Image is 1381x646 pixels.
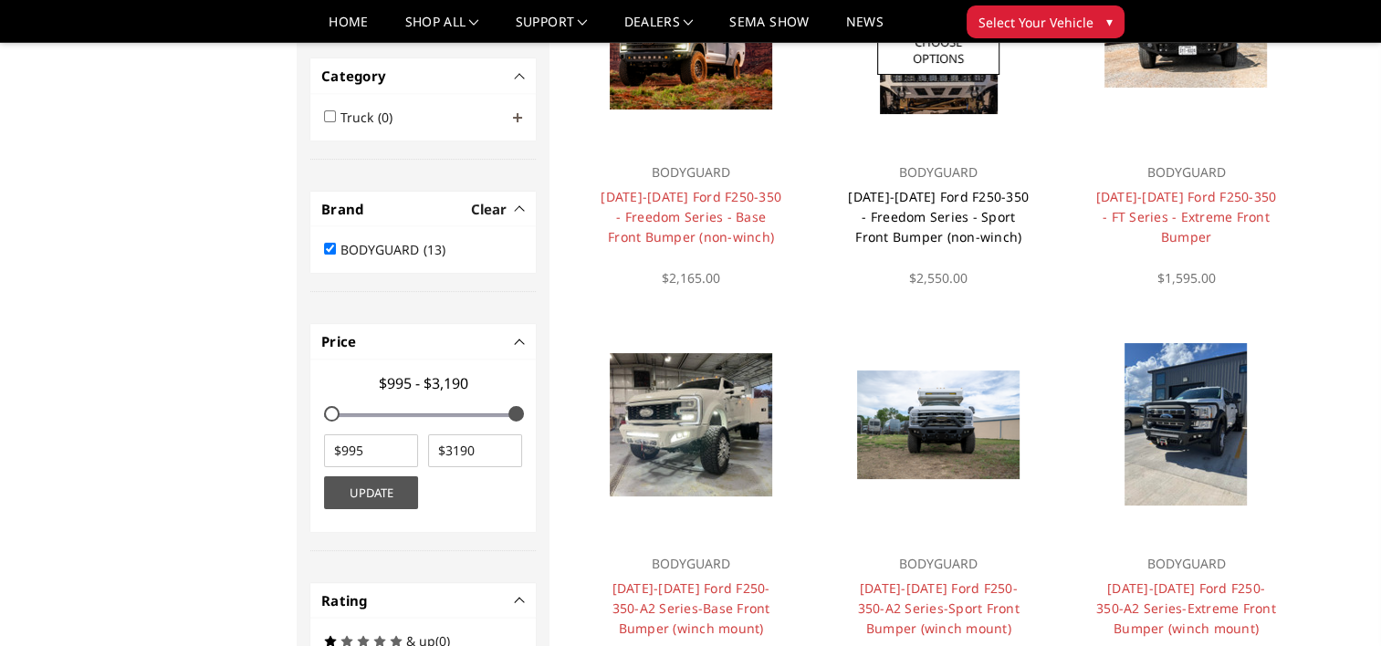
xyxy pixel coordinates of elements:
p: BODYGUARD [847,161,1031,183]
span: (0) [378,109,392,126]
a: News [845,16,883,42]
p: BODYGUARD [1094,161,1278,183]
button: - [516,596,525,605]
a: shop all [405,16,479,42]
a: Home [329,16,368,42]
h4: Brand [321,199,525,220]
h4: Rating [321,590,525,611]
label: BODYGUARD [340,241,456,258]
a: [DATE]-[DATE] Ford F250-350-A2 Series-Extreme Front Bumper (winch mount) [1096,579,1276,637]
span: $2,550.00 [909,269,968,287]
a: [DATE]-[DATE] Ford F250-350 - Freedom Series - Sport Front Bumper (non-winch) [848,188,1029,245]
button: - [516,337,525,346]
label: Truck [340,109,403,126]
p: BODYGUARD [847,553,1031,575]
span: $1,595.00 [1156,269,1215,287]
p: BODYGUARD [1094,553,1278,575]
a: [DATE]-[DATE] Ford F250-350 - FT Series - Extreme Front Bumper [1096,188,1277,245]
span: Click to show/hide children [513,113,522,122]
p: BODYGUARD [599,161,782,183]
span: Clear [471,200,507,218]
h4: Category [321,66,525,87]
a: SEMA Show [729,16,809,42]
a: Support [516,16,588,42]
iframe: Chat Widget [1290,558,1381,646]
span: ▾ [1106,12,1113,31]
span: $2,165.00 [662,269,720,287]
a: Dealers [624,16,694,42]
input: $995 [324,434,418,467]
span: (13) [424,241,445,258]
a: [DATE]-[DATE] Ford F250-350-A2 Series-Base Front Bumper (winch mount) [612,579,770,637]
a: [DATE]-[DATE] Ford F250-350-A2 Series-Sport Front Bumper (winch mount) [858,579,1020,637]
button: - [516,204,525,214]
a: Choose Options [877,26,999,75]
button: - [516,71,525,80]
span: Select Your Vehicle [978,13,1093,32]
button: Select Your Vehicle [967,5,1125,38]
button: Update [324,476,418,509]
a: [DATE]-[DATE] Ford F250-350 - Freedom Series - Base Front Bumper (non-winch) [601,188,781,245]
p: BODYGUARD [599,553,782,575]
input: $3190 [428,434,522,467]
h4: Price [321,331,525,352]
